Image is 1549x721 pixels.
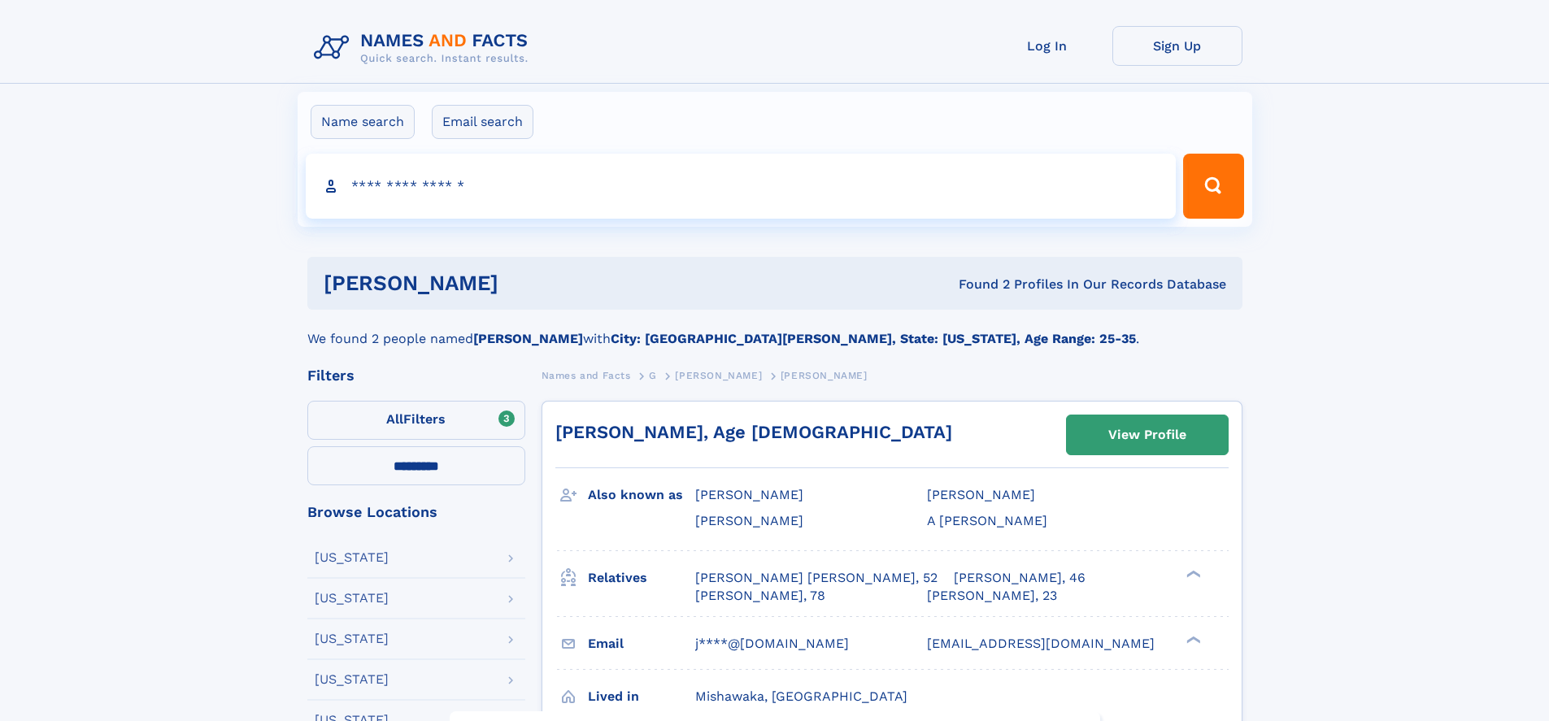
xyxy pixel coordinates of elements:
[315,632,389,645] div: [US_STATE]
[588,481,695,509] h3: Also known as
[588,683,695,710] h3: Lived in
[927,513,1047,528] span: A [PERSON_NAME]
[1067,415,1228,454] a: View Profile
[1183,154,1243,219] button: Search Button
[306,154,1177,219] input: search input
[927,487,1035,502] span: [PERSON_NAME]
[315,551,389,564] div: [US_STATE]
[649,370,657,381] span: G
[675,370,762,381] span: [PERSON_NAME]
[781,370,868,381] span: [PERSON_NAME]
[386,411,403,427] span: All
[1108,416,1186,454] div: View Profile
[432,105,533,139] label: Email search
[729,276,1226,293] div: Found 2 Profiles In Our Records Database
[307,26,542,70] img: Logo Names and Facts
[315,673,389,686] div: [US_STATE]
[307,310,1242,349] div: We found 2 people named with .
[695,688,907,704] span: Mishawaka, [GEOGRAPHIC_DATA]
[473,331,583,346] b: [PERSON_NAME]
[695,487,803,502] span: [PERSON_NAME]
[695,587,825,605] a: [PERSON_NAME], 78
[311,105,415,139] label: Name search
[954,569,1086,587] a: [PERSON_NAME], 46
[982,26,1112,66] a: Log In
[588,630,695,658] h3: Email
[542,365,631,385] a: Names and Facts
[307,401,525,440] label: Filters
[1182,568,1202,579] div: ❯
[1112,26,1242,66] a: Sign Up
[555,422,952,442] a: [PERSON_NAME], Age [DEMOGRAPHIC_DATA]
[324,273,729,293] h1: [PERSON_NAME]
[927,636,1155,651] span: [EMAIL_ADDRESS][DOMAIN_NAME]
[927,587,1057,605] a: [PERSON_NAME], 23
[588,564,695,592] h3: Relatives
[649,365,657,385] a: G
[611,331,1136,346] b: City: [GEOGRAPHIC_DATA][PERSON_NAME], State: [US_STATE], Age Range: 25-35
[307,505,525,519] div: Browse Locations
[1182,634,1202,645] div: ❯
[307,368,525,383] div: Filters
[695,513,803,528] span: [PERSON_NAME]
[695,569,938,587] a: [PERSON_NAME] [PERSON_NAME], 52
[675,365,762,385] a: [PERSON_NAME]
[315,592,389,605] div: [US_STATE]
